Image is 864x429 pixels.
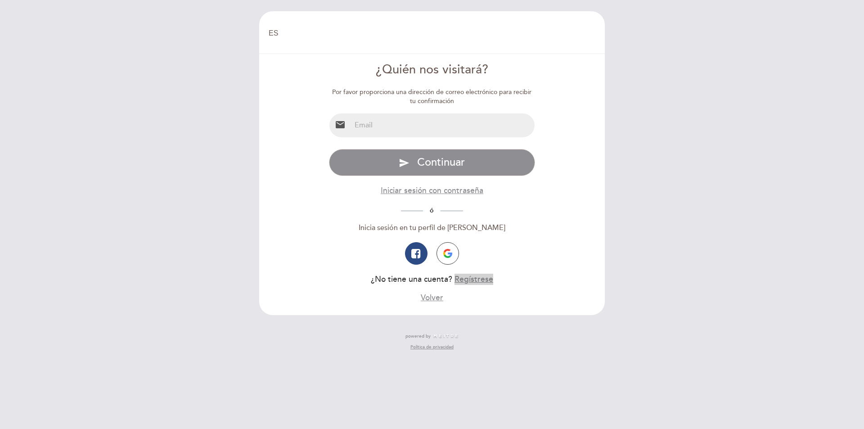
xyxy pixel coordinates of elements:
img: MEITRE [433,334,459,339]
i: send [399,158,409,168]
i: email [335,119,346,130]
span: ¿No tiene una cuenta? [371,275,452,284]
span: powered by [405,333,431,339]
a: powered by [405,333,459,339]
img: icon-google.png [443,249,452,258]
button: Volver [421,292,443,303]
button: send Continuar [329,149,535,176]
span: ó [423,207,441,214]
input: Email [351,113,535,137]
div: Inicia sesión en tu perfil de [PERSON_NAME] [329,223,535,233]
div: ¿Quién nos visitará? [329,61,535,79]
button: Iniciar sesión con contraseña [381,185,483,196]
button: Regístrese [454,274,493,285]
span: Continuar [417,156,465,169]
div: Por favor proporciona una dirección de correo electrónico para recibir tu confirmación [329,88,535,106]
a: Política de privacidad [410,344,454,350]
